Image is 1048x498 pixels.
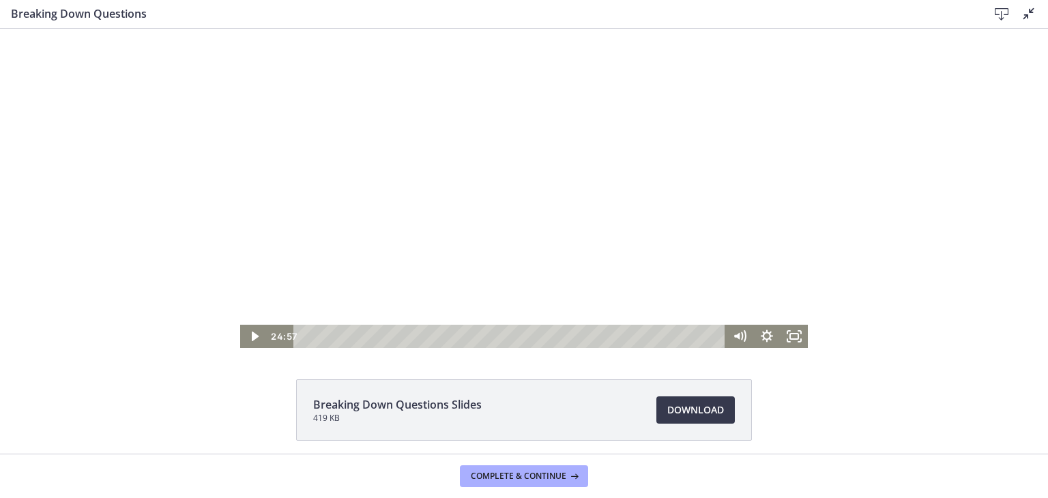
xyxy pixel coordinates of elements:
span: Download [667,402,724,418]
span: 419 KB [313,413,482,424]
button: Show settings menu [753,296,781,319]
button: Mute [726,296,753,319]
button: Play Video [240,296,267,319]
h3: Breaking Down Questions [11,5,966,22]
span: Breaking Down Questions Slides [313,396,482,413]
div: Playbar [304,296,719,319]
a: Download [656,396,735,424]
button: Fullscreen [781,296,808,319]
button: Complete & continue [460,465,588,487]
span: Complete & continue [471,471,566,482]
